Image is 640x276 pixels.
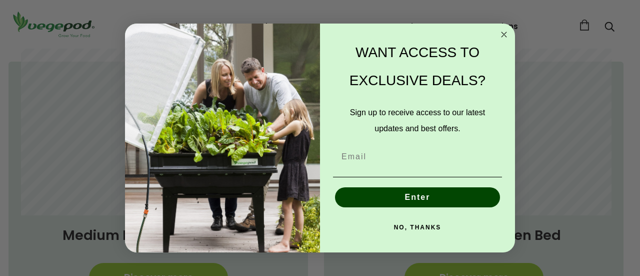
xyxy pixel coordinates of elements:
[350,108,485,133] span: Sign up to receive access to our latest updates and best offers.
[349,45,485,88] span: WANT ACCESS TO EXCLUSIVE DEALS?
[333,147,502,167] input: Email
[498,29,510,41] button: Close dialog
[125,24,320,252] img: e9d03583-1bb1-490f-ad29-36751b3212ff.jpeg
[335,187,500,207] button: Enter
[333,217,502,237] button: NO, THANKS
